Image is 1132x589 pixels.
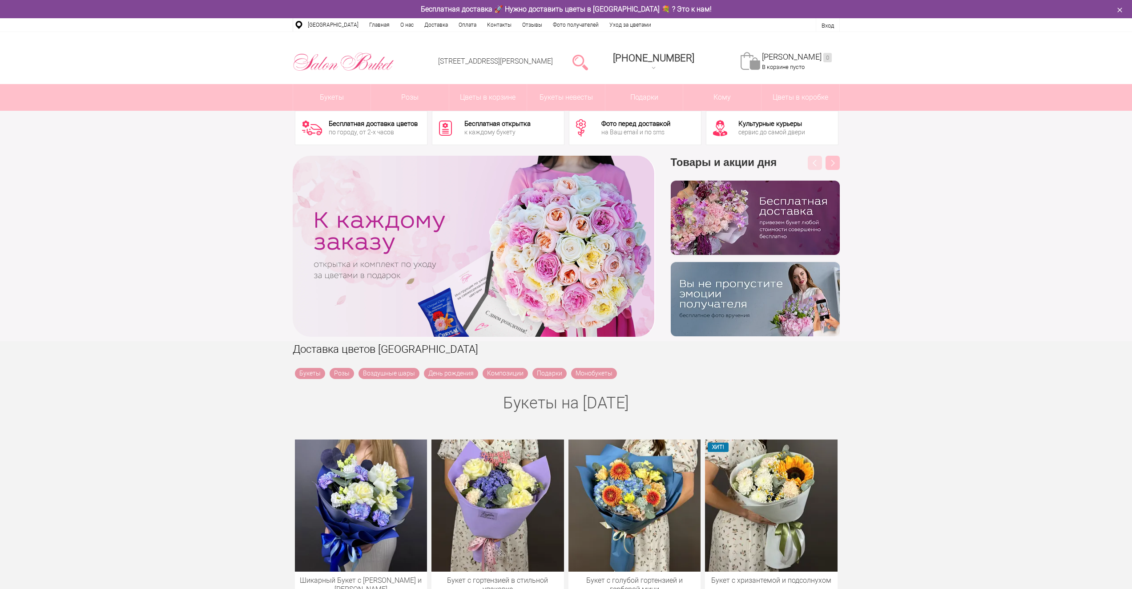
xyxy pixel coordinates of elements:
[483,368,528,379] a: Композиции
[608,49,700,75] a: [PHONE_NUMBER]
[330,368,354,379] a: Розы
[293,341,840,357] h1: Доставка цветов [GEOGRAPHIC_DATA]
[762,64,805,70] span: В корзине пусто
[431,440,564,572] img: Букет с гортензией в стильной упаковке
[708,443,729,452] span: ХИТ!
[671,181,840,255] img: hpaj04joss48rwypv6hbykmvk1dj7zyr.png.webp
[464,121,531,127] div: Бесплатная открытка
[359,368,419,379] a: Воздушные шары
[604,18,657,32] a: Уход за цветами
[371,84,449,111] a: Розы
[571,368,617,379] a: Монобукеты
[605,84,683,111] a: Подарки
[671,262,840,336] img: v9wy31nijnvkfycrkduev4dhgt9psb7e.png.webp
[464,129,531,135] div: к каждому букету
[761,84,839,111] a: Цветы в коробке
[329,121,418,127] div: Бесплатная доставка цветов
[613,52,694,64] span: [PHONE_NUMBER]
[532,368,567,379] a: Подарки
[527,84,605,111] a: Букеты невесты
[482,18,517,32] a: Контакты
[295,368,325,379] a: Букеты
[762,52,832,62] a: [PERSON_NAME]
[683,84,761,111] span: Кому
[601,121,670,127] div: Фото перед доставкой
[823,53,832,62] ins: 0
[503,394,629,412] a: Букеты на [DATE]
[364,18,395,32] a: Главная
[548,18,604,32] a: Фото получателей
[671,156,840,181] h3: Товары и акции дня
[293,50,395,73] img: Цветы Нижний Новгород
[601,129,670,135] div: на Ваш email и по sms
[826,156,840,170] button: Next
[286,4,846,14] div: Бесплатная доставка 🚀 Нужно доставить цветы в [GEOGRAPHIC_DATA] 💐 ? Это к нам!
[822,22,834,29] a: Вход
[438,57,553,65] a: [STREET_ADDRESS][PERSON_NAME]
[419,18,453,32] a: Доставка
[738,121,805,127] div: Культурные курьеры
[329,129,418,135] div: по городу, от 2-х часов
[295,440,427,572] img: Шикарный Букет с Розами и Синими Диантусами
[424,368,478,379] a: День рождения
[738,129,805,135] div: сервис до самой двери
[705,440,838,572] img: Букет с хризантемой и подсолнухом
[293,84,371,111] a: Букеты
[395,18,419,32] a: О нас
[302,18,364,32] a: [GEOGRAPHIC_DATA]
[453,18,482,32] a: Оплата
[709,576,833,585] a: Букет с хризантемой и подсолнухом
[568,440,701,572] img: Букет с голубой гортензией и герберой мини
[449,84,527,111] a: Цветы в корзине
[517,18,548,32] a: Отзывы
